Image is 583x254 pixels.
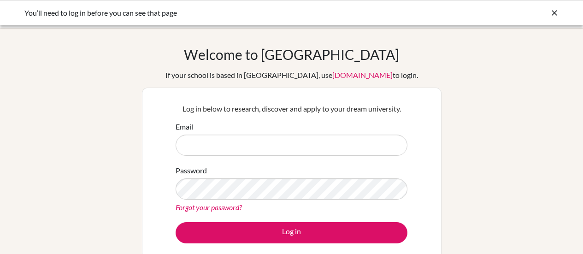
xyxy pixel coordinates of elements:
div: If your school is based in [GEOGRAPHIC_DATA], use to login. [165,70,418,81]
div: You’ll need to log in before you can see that page [24,7,421,18]
a: Forgot your password? [176,203,242,212]
label: Email [176,121,193,132]
a: [DOMAIN_NAME] [332,71,393,79]
label: Password [176,165,207,176]
p: Log in below to research, discover and apply to your dream university. [176,103,407,114]
button: Log in [176,222,407,243]
h1: Welcome to [GEOGRAPHIC_DATA] [184,46,399,63]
